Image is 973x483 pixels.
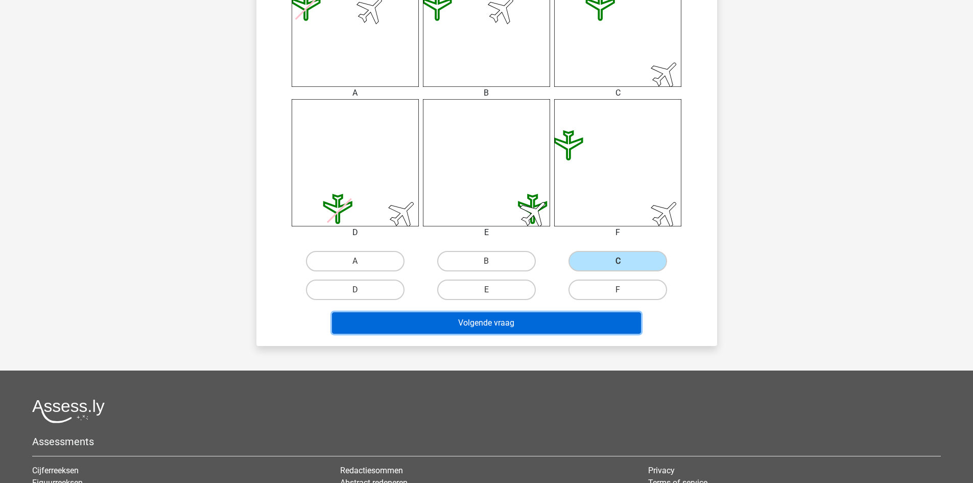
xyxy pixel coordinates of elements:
a: Cijferreeksen [32,466,79,475]
label: F [568,280,667,300]
label: E [437,280,536,300]
div: A [284,87,426,99]
div: E [415,226,558,239]
a: Privacy [648,466,675,475]
h5: Assessments [32,435,941,448]
label: C [568,251,667,271]
div: B [415,87,558,99]
label: B [437,251,536,271]
label: D [306,280,405,300]
a: Redactiesommen [340,466,403,475]
img: Assessly logo [32,399,105,423]
label: A [306,251,405,271]
div: D [284,226,426,239]
button: Volgende vraag [332,312,641,334]
div: C [547,87,689,99]
div: F [547,226,689,239]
